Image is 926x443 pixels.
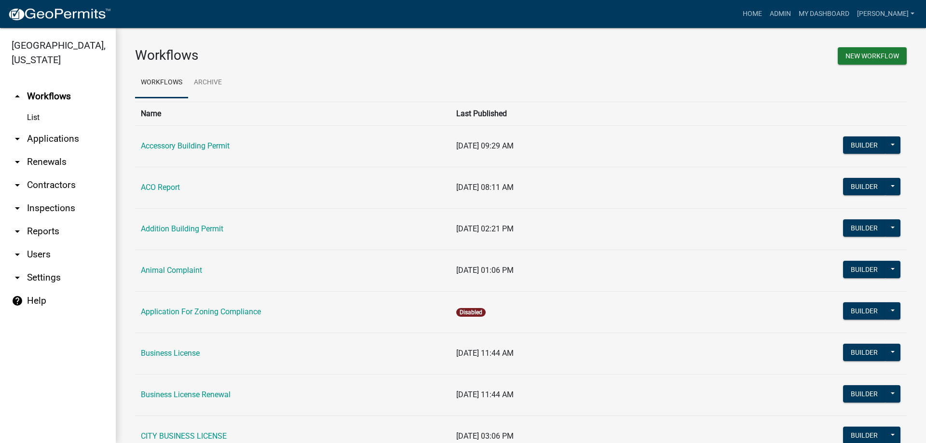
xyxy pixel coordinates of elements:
span: [DATE] 11:44 AM [456,390,514,399]
span: Disabled [456,308,486,317]
span: [DATE] 11:44 AM [456,349,514,358]
i: arrow_drop_up [12,91,23,102]
button: Builder [843,136,885,154]
span: [DATE] 01:06 PM [456,266,514,275]
i: arrow_drop_down [12,202,23,214]
a: Admin [766,5,795,23]
th: Name [135,102,450,125]
a: CITY BUSINESS LICENSE [141,431,227,441]
i: arrow_drop_down [12,249,23,260]
a: Home [739,5,766,23]
a: Accessory Building Permit [141,141,230,150]
a: [PERSON_NAME] [853,5,918,23]
button: Builder [843,302,885,320]
button: Builder [843,219,885,237]
button: Builder [843,344,885,361]
button: Builder [843,385,885,403]
i: arrow_drop_down [12,226,23,237]
i: arrow_drop_down [12,272,23,283]
button: Builder [843,261,885,278]
a: Business License Renewal [141,390,231,399]
span: [DATE] 09:29 AM [456,141,514,150]
button: Builder [843,178,885,195]
a: Business License [141,349,200,358]
i: help [12,295,23,307]
a: ACO Report [141,183,180,192]
i: arrow_drop_down [12,133,23,145]
i: arrow_drop_down [12,179,23,191]
a: Animal Complaint [141,266,202,275]
a: Application For Zoning Compliance [141,307,261,316]
span: [DATE] 02:21 PM [456,224,514,233]
a: Archive [188,67,228,98]
a: Addition Building Permit [141,224,223,233]
a: Workflows [135,67,188,98]
i: arrow_drop_down [12,156,23,168]
span: [DATE] 08:11 AM [456,183,514,192]
a: My Dashboard [795,5,853,23]
th: Last Published [450,102,776,125]
h3: Workflows [135,47,514,64]
span: [DATE] 03:06 PM [456,431,514,441]
button: New Workflow [838,47,907,65]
